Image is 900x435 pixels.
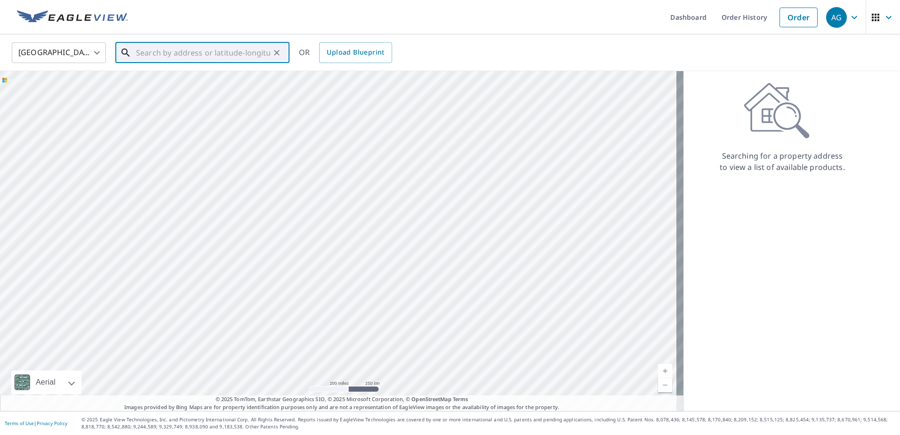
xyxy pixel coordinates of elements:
[37,420,67,427] a: Privacy Policy
[12,40,106,66] div: [GEOGRAPHIC_DATA]
[779,8,818,27] a: Order
[216,395,468,403] span: © 2025 TomTom, Earthstar Geographics SIO, © 2025 Microsoft Corporation, ©
[319,42,392,63] a: Upload Blueprint
[658,364,672,378] a: Current Level 5, Zoom In
[11,371,81,394] div: Aerial
[81,416,895,430] p: © 2025 Eagle View Technologies, Inc. and Pictometry International Corp. All Rights Reserved. Repo...
[5,420,34,427] a: Terms of Use
[136,40,270,66] input: Search by address or latitude-longitude
[453,395,468,403] a: Terms
[658,378,672,392] a: Current Level 5, Zoom Out
[33,371,58,394] div: Aerial
[411,395,451,403] a: OpenStreetMap
[719,150,845,173] p: Searching for a property address to view a list of available products.
[17,10,128,24] img: EV Logo
[299,42,392,63] div: OR
[826,7,847,28] div: AG
[5,420,67,426] p: |
[327,47,384,58] span: Upload Blueprint
[270,46,283,59] button: Clear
